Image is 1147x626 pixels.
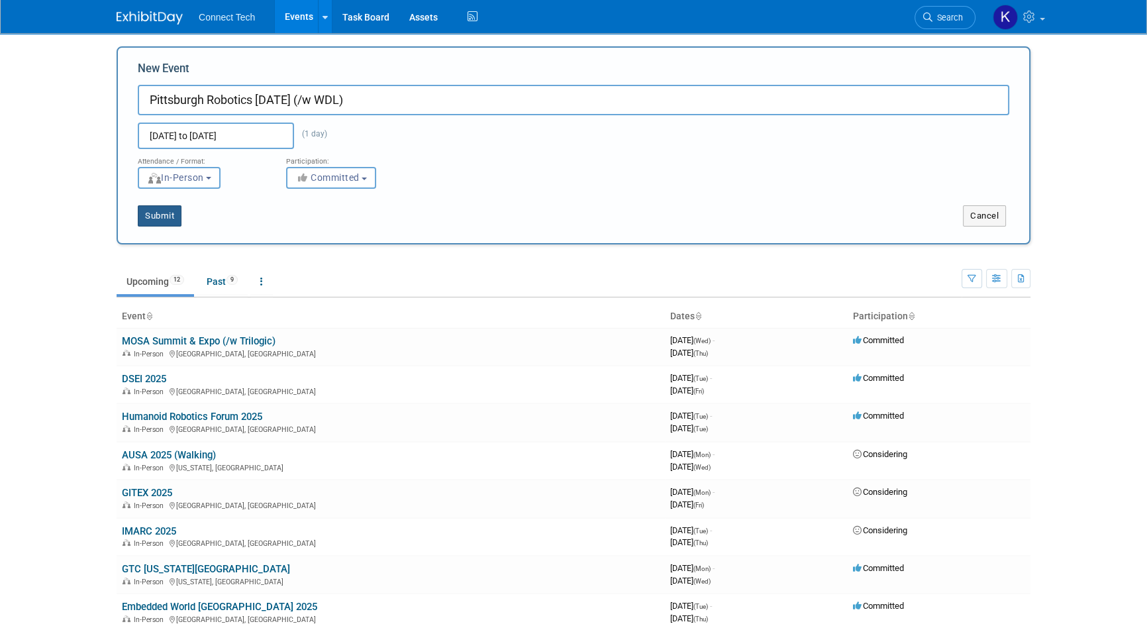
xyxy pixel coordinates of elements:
[693,565,711,572] span: (Mon)
[138,167,221,189] button: In-Person
[123,578,130,584] img: In-Person Event
[122,487,172,499] a: GITEX 2025
[122,601,317,613] a: Embedded World [GEOGRAPHIC_DATA] 2025
[693,489,711,496] span: (Mon)
[693,388,704,395] span: (Fri)
[670,499,704,509] span: [DATE]
[710,601,712,611] span: -
[670,487,715,497] span: [DATE]
[713,487,715,497] span: -
[134,501,168,510] span: In-Person
[147,172,204,183] span: In-Person
[123,388,130,394] img: In-Person Event
[908,311,915,321] a: Sort by Participation Type
[122,499,660,510] div: [GEOGRAPHIC_DATA], [GEOGRAPHIC_DATA]
[122,613,660,624] div: [GEOGRAPHIC_DATA], [GEOGRAPHIC_DATA]
[665,305,848,328] th: Dates
[670,423,708,433] span: [DATE]
[670,563,715,573] span: [DATE]
[295,172,360,183] span: Committed
[123,539,130,546] img: In-Person Event
[138,61,189,81] label: New Event
[853,601,904,611] span: Committed
[710,411,712,421] span: -
[848,305,1030,328] th: Participation
[134,388,168,396] span: In-Person
[134,425,168,434] span: In-Person
[963,205,1006,227] button: Cancel
[123,425,130,432] img: In-Person Event
[122,525,176,537] a: IMARC 2025
[853,411,904,421] span: Committed
[932,13,963,23] span: Search
[693,501,704,509] span: (Fri)
[122,537,660,548] div: [GEOGRAPHIC_DATA], [GEOGRAPHIC_DATA]
[123,501,130,508] img: In-Person Event
[670,525,712,535] span: [DATE]
[710,373,712,383] span: -
[713,335,715,345] span: -
[670,601,712,611] span: [DATE]
[713,563,715,573] span: -
[670,348,708,358] span: [DATE]
[138,123,294,149] input: Start Date - End Date
[122,386,660,396] div: [GEOGRAPHIC_DATA], [GEOGRAPHIC_DATA]
[226,275,238,285] span: 9
[670,613,708,623] span: [DATE]
[117,269,194,294] a: Upcoming12
[138,205,181,227] button: Submit
[122,449,216,461] a: AUSA 2025 (Walking)
[693,350,708,357] span: (Thu)
[693,451,711,458] span: (Mon)
[670,537,708,547] span: [DATE]
[670,335,715,345] span: [DATE]
[670,386,704,395] span: [DATE]
[693,615,708,623] span: (Thu)
[138,149,266,166] div: Attendance / Format:
[197,269,248,294] a: Past9
[853,563,904,573] span: Committed
[693,337,711,344] span: (Wed)
[693,527,708,535] span: (Tue)
[853,525,907,535] span: Considering
[170,275,184,285] span: 12
[713,449,715,459] span: -
[695,311,701,321] a: Sort by Start Date
[122,462,660,472] div: [US_STATE], [GEOGRAPHIC_DATA]
[693,464,711,471] span: (Wed)
[117,11,183,25] img: ExhibitDay
[693,375,708,382] span: (Tue)
[670,576,711,586] span: [DATE]
[123,464,130,470] img: In-Person Event
[993,5,1018,30] img: Kara Price
[122,411,262,423] a: Humanoid Robotics Forum 2025
[123,615,130,622] img: In-Person Event
[122,373,166,385] a: DSEI 2025
[693,425,708,433] span: (Tue)
[134,615,168,624] span: In-Person
[134,539,168,548] span: In-Person
[199,12,255,23] span: Connect Tech
[915,6,975,29] a: Search
[134,350,168,358] span: In-Person
[134,464,168,472] span: In-Person
[122,348,660,358] div: [GEOGRAPHIC_DATA], [GEOGRAPHIC_DATA]
[286,167,376,189] button: Committed
[853,487,907,497] span: Considering
[117,305,665,328] th: Event
[853,373,904,383] span: Committed
[146,311,152,321] a: Sort by Event Name
[853,449,907,459] span: Considering
[122,423,660,434] div: [GEOGRAPHIC_DATA], [GEOGRAPHIC_DATA]
[693,603,708,610] span: (Tue)
[670,373,712,383] span: [DATE]
[693,578,711,585] span: (Wed)
[122,576,660,586] div: [US_STATE], [GEOGRAPHIC_DATA]
[670,462,711,472] span: [DATE]
[670,411,712,421] span: [DATE]
[286,149,415,166] div: Participation:
[693,413,708,420] span: (Tue)
[710,525,712,535] span: -
[134,578,168,586] span: In-Person
[122,563,290,575] a: GTC [US_STATE][GEOGRAPHIC_DATA]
